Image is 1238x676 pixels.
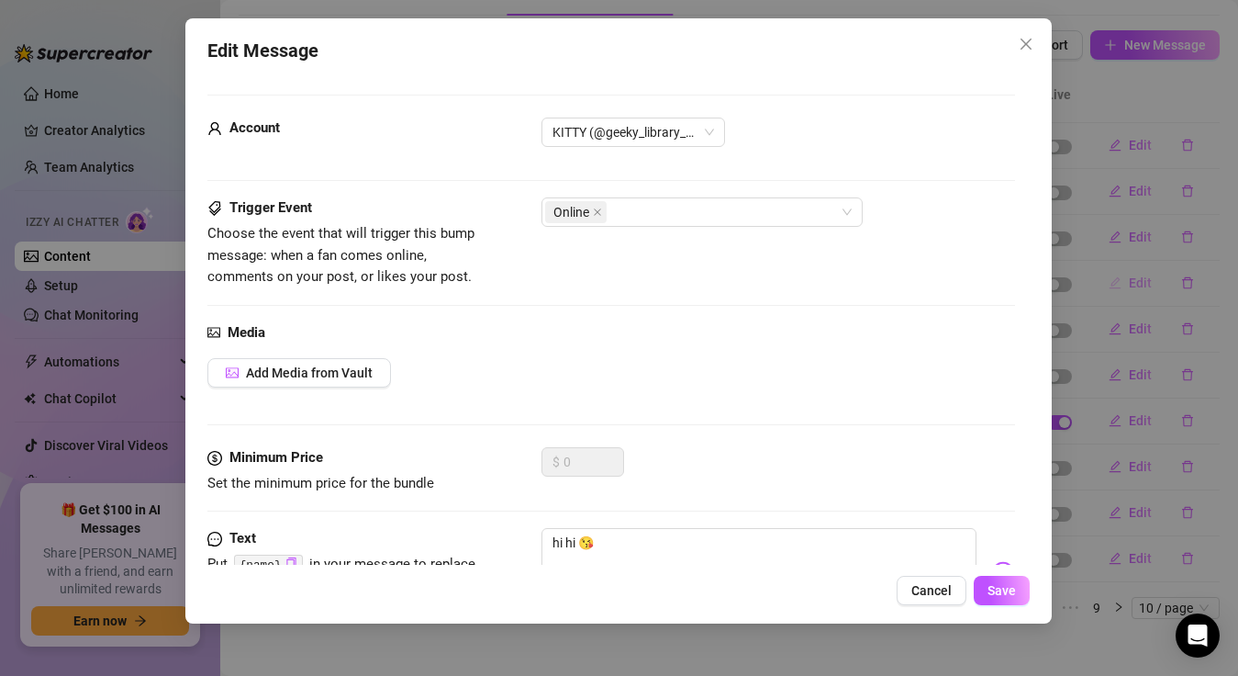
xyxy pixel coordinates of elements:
textarea: hi hi 😘 [541,528,976,602]
strong: Minimum Price [229,449,323,466]
span: Close [1012,37,1042,51]
span: Online [545,201,607,223]
span: Choose the event that will trigger this bump message: when a fan comes online, comments on your p... [207,225,474,285]
strong: Trigger Event [229,199,312,216]
code: {name} [234,555,303,574]
button: Click to Copy [285,558,297,571]
span: Save [988,583,1017,598]
span: KITTY (@geeky_library_girl) [552,118,714,146]
span: Add Media from Vault [246,366,373,380]
span: Cancel [912,583,953,598]
span: copy [285,558,297,569]
span: dollar [207,447,222,469]
div: Open Intercom Messenger [1176,614,1220,658]
span: Edit Message [207,37,318,65]
span: picture [207,322,220,344]
span: Online [553,202,589,222]
span: picture [226,366,239,379]
button: Close [1012,29,1042,59]
span: Put in your message to replace it with the fan's first name. [207,556,475,594]
span: Set the minimum price for the bundle [207,475,434,491]
img: svg%3e [992,561,1016,585]
span: close [593,208,602,217]
span: message [207,528,222,550]
strong: Text [229,530,256,546]
button: Save [975,576,1031,605]
span: close [1020,37,1034,51]
span: user [207,118,222,140]
button: Cancel [898,576,967,605]
strong: Account [229,119,280,136]
span: tags [207,197,222,220]
strong: Media [228,324,265,341]
button: Add Media from Vault [207,358,391,388]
